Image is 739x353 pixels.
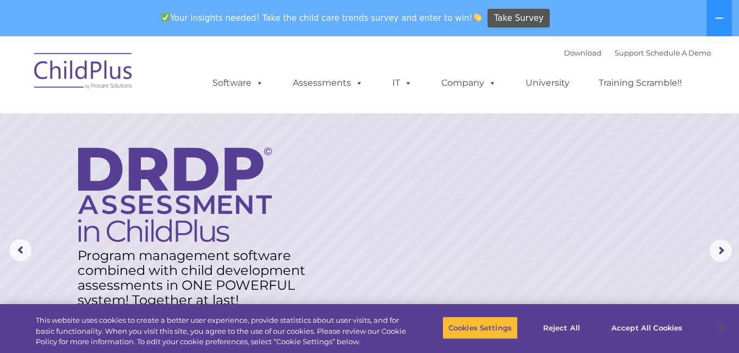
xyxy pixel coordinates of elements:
rs-layer: Program management software combined with child development assessments in ONE POWERFUL system! T... [78,248,314,307]
a: University [514,72,581,94]
a: Training Scramble!! [588,72,693,94]
a: Support [615,48,644,57]
a: Take Survey [488,9,550,28]
a: Software [201,72,275,94]
span: Last name [153,73,187,81]
span: Phone number [153,118,200,126]
font: | [564,48,711,57]
img: ChildPlus by Procare Solutions [29,45,139,100]
span: Your insights needed! Take the child care trends survey and enter to win! [157,7,486,29]
a: Download [564,48,601,57]
img: DRDP Assessment in ChildPlus [78,147,272,242]
button: Cookies Settings [442,316,518,339]
div: This website uses cookies to create a better user experience, provide statistics about user visit... [36,315,407,348]
a: Company [430,72,507,94]
img: ✅ [161,13,169,21]
img: 👏 [473,13,481,21]
a: Assessments [282,72,374,94]
button: Close [709,316,733,340]
a: Schedule A Demo [646,48,711,57]
button: Reject All [527,316,596,339]
span: Take Survey [494,9,544,28]
a: IT [381,72,423,94]
button: Accept All Cookies [605,316,688,339]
